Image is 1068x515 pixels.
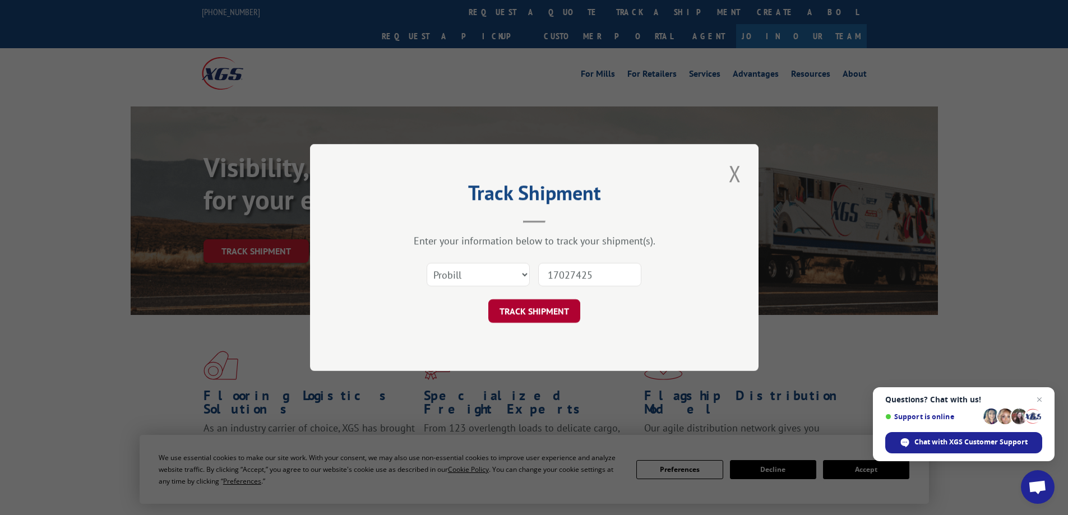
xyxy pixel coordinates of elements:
[488,299,580,323] button: TRACK SHIPMENT
[914,437,1028,447] span: Chat with XGS Customer Support
[1021,470,1055,504] a: Open chat
[366,185,702,206] h2: Track Shipment
[885,395,1042,404] span: Questions? Chat with us!
[725,158,745,189] button: Close modal
[885,412,979,421] span: Support is online
[366,234,702,247] div: Enter your information below to track your shipment(s).
[885,432,1042,453] span: Chat with XGS Customer Support
[538,263,641,286] input: Number(s)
